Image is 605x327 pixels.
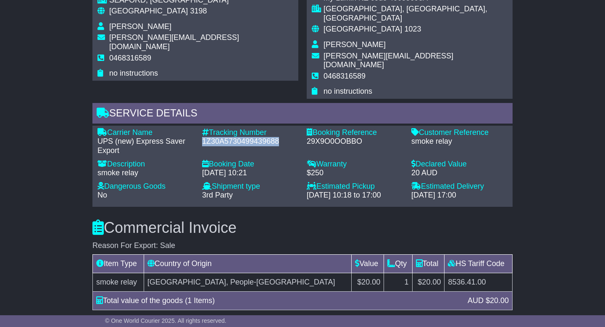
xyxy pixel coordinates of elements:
div: Carrier Name [97,128,194,137]
div: Description [97,160,194,169]
div: UPS (new) Express Saver Export [97,137,194,155]
div: Service Details [92,103,513,126]
span: [PERSON_NAME] [109,22,171,31]
div: Customer Reference [411,128,508,137]
span: 3rd Party [202,191,233,199]
td: Total [412,255,445,273]
td: HS Tariff Code [445,255,513,273]
div: 20 AUD [411,169,508,178]
td: 8536.41.00 [445,273,513,292]
div: [DATE] 10:18 to 17:00 [307,191,403,200]
div: 1Z30A5730499439688 [202,137,298,146]
div: Tracking Number [202,128,298,137]
span: [PERSON_NAME][EMAIL_ADDRESS][DOMAIN_NAME] [109,33,239,51]
td: Item Type [93,255,144,273]
span: no instructions [324,87,372,95]
div: [GEOGRAPHIC_DATA], [GEOGRAPHIC_DATA], [GEOGRAPHIC_DATA] [324,5,508,23]
div: smoke relay [411,137,508,146]
td: $20.00 [412,273,445,292]
td: 1 [384,273,412,292]
span: [PERSON_NAME] [324,40,386,49]
div: Booking Reference [307,128,403,137]
span: 0468316589 [324,72,366,80]
span: [GEOGRAPHIC_DATA] [324,25,402,33]
div: Declared Value [411,160,508,169]
div: Estimated Pickup [307,182,403,191]
span: 1023 [404,25,421,33]
td: Qty [384,255,412,273]
div: smoke relay [97,169,194,178]
div: Booking Date [202,160,298,169]
div: Total value of the goods (1 Items) [92,295,463,306]
span: © One World Courier 2025. All rights reserved. [105,317,226,324]
span: 0468316589 [109,54,151,62]
div: Shipment type [202,182,298,191]
div: Warranty [307,160,403,169]
td: smoke relay [93,273,144,292]
div: Reason For Export: Sale [92,241,513,251]
span: No [97,191,107,199]
td: $20.00 [352,273,384,292]
span: 3198 [190,7,207,15]
div: $250 [307,169,403,178]
div: 29X9O0OOBBO [307,137,403,146]
div: Dangerous Goods [97,182,194,191]
span: [GEOGRAPHIC_DATA] [109,7,188,15]
td: Value [352,255,384,273]
span: [PERSON_NAME][EMAIL_ADDRESS][DOMAIN_NAME] [324,52,453,69]
span: no instructions [109,69,158,77]
td: Country of Origin [144,255,352,273]
td: [GEOGRAPHIC_DATA], People-[GEOGRAPHIC_DATA] [144,273,352,292]
div: Estimated Delivery [411,182,508,191]
div: AUD $20.00 [463,295,513,306]
div: [DATE] 17:00 [411,191,508,200]
div: [DATE] 10:21 [202,169,298,178]
h3: Commercial Invoice [92,219,513,236]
